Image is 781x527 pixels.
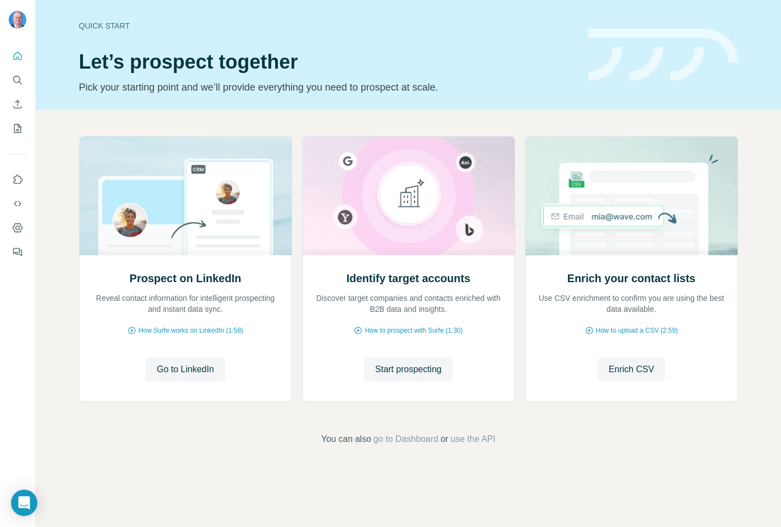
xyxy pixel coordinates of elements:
[146,357,225,382] button: Go to LinkedIn
[9,119,26,138] button: My lists
[596,326,678,335] span: How to upload a CSV (2:59)
[157,363,214,376] span: Go to LinkedIn
[588,29,738,82] img: banner
[138,326,243,335] span: How Surfe works on LinkedIn (1:58)
[314,293,504,315] p: Discover target companies and contacts enriched with B2B data and insights.
[450,433,495,446] button: use the API
[9,242,26,262] button: Feedback
[9,94,26,114] button: Enrich CSV
[9,70,26,90] button: Search
[79,51,575,73] h1: Let’s prospect together
[365,326,462,335] span: How to prospect with Surfe (1:30)
[9,218,26,238] button: Dashboard
[9,194,26,214] button: Use Surfe API
[11,490,37,516] div: Open Intercom Messenger
[347,271,471,286] h2: Identify target accounts
[9,170,26,189] button: Use Surfe on LinkedIn
[9,11,26,29] img: Avatar
[79,137,292,255] img: Prospect on LinkedIn
[321,433,371,446] span: You can also
[79,20,575,31] div: Quick start
[537,293,727,315] p: Use CSV enrichment to confirm you are using the best data available.
[609,363,654,376] span: Enrich CSV
[91,293,281,315] p: Reveal contact information for intelligent prospecting and instant data sync.
[364,357,453,382] button: Start prospecting
[375,363,442,376] span: Start prospecting
[9,46,26,66] button: Quick start
[440,433,448,446] span: or
[302,137,515,255] img: Identify target accounts
[130,271,241,286] h2: Prospect on LinkedIn
[598,357,665,382] button: Enrich CSV
[525,137,738,255] img: Enrich your contact lists
[567,271,695,286] h2: Enrich your contact lists
[79,80,575,95] p: Pick your starting point and we’ll provide everything you need to prospect at scale.
[373,433,438,446] button: go to Dashboard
